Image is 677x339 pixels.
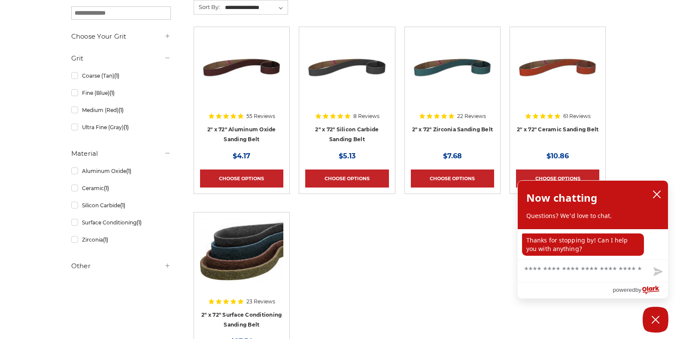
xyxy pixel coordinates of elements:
[71,198,171,213] a: Silicon Carbide
[647,262,668,282] button: Send message
[517,180,668,299] div: olark chatbox
[411,169,494,188] a: Choose Options
[233,152,250,160] span: $4.17
[71,120,171,135] a: Ultra Fine (Gray)
[71,103,171,118] a: Medium (Red)
[71,68,171,83] a: Coarse (Tan)
[200,218,283,328] a: 2"x72" Surface Conditioning Sanding Belts
[613,285,635,295] span: powered
[109,90,115,96] span: (1)
[650,188,664,201] button: close chatbox
[305,33,389,102] img: 2" x 72" Silicon Carbide File Belt
[71,232,171,247] a: Zirconia
[120,202,125,209] span: (1)
[200,169,283,188] a: Choose Options
[103,236,108,243] span: (1)
[613,282,668,298] a: Powered by Olark
[200,33,283,143] a: 2" x 72" Aluminum Oxide Pipe Sanding Belt
[443,152,462,160] span: $7.68
[305,169,389,188] a: Choose Options
[200,218,283,287] img: 2"x72" Surface Conditioning Sanding Belts
[71,31,171,42] h5: Choose Your Grit
[118,107,124,113] span: (1)
[643,307,668,333] button: Close Chatbox
[516,33,599,143] a: 2" x 72" Ceramic Pipe Sanding Belt
[124,124,129,130] span: (1)
[200,33,283,102] img: 2" x 72" Aluminum Oxide Pipe Sanding Belt
[546,152,569,160] span: $10.86
[71,261,171,271] h5: Other
[137,219,142,226] span: (1)
[114,73,119,79] span: (1)
[522,233,644,256] p: Thanks for stopping by! Can I help you with anything?
[71,215,171,230] a: Surface Conditioning
[71,53,171,64] h5: Grit
[194,0,220,13] label: Sort By:
[71,163,171,179] a: Aluminum Oxide
[635,285,641,295] span: by
[516,33,599,102] img: 2" x 72" Ceramic Pipe Sanding Belt
[104,185,109,191] span: (1)
[411,33,494,143] a: 2" x 72" Zirconia Pipe Sanding Belt
[71,148,171,159] h5: Material
[516,169,599,188] a: Choose Options
[526,189,597,206] h2: Now chatting
[526,212,659,220] p: Questions? We'd love to chat.
[518,229,668,259] div: chat
[71,85,171,100] a: Fine (Blue)
[411,33,494,102] img: 2" x 72" Zirconia Pipe Sanding Belt
[224,1,288,14] select: Sort By:
[339,152,355,160] span: $5.13
[71,181,171,196] a: Ceramic
[126,168,131,174] span: (1)
[305,33,389,143] a: 2" x 72" Silicon Carbide File Belt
